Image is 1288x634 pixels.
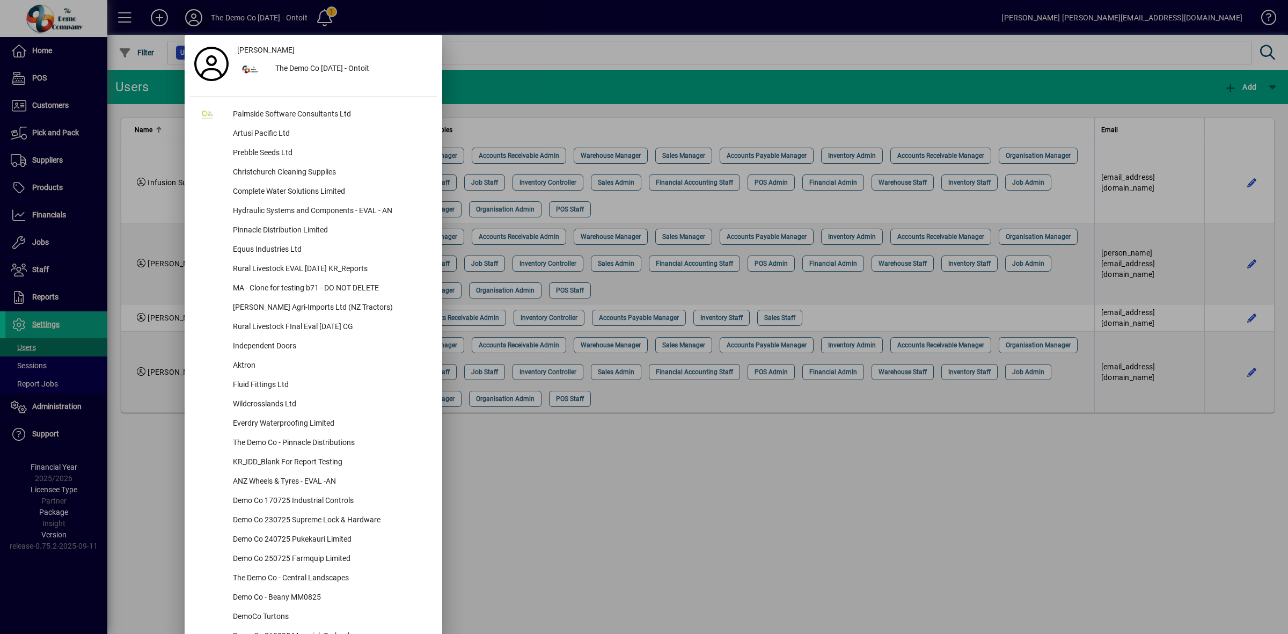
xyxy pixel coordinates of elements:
button: Independent Doors [190,337,437,356]
button: Demo Co 170725 Industrial Controls [190,492,437,511]
div: Rural Livestock FInal Eval [DATE] CG [224,318,437,337]
button: Prebble Seeds Ltd [190,144,437,163]
div: Equus Industries Ltd [224,241,437,260]
div: Palmside Software Consultants Ltd [224,105,437,125]
div: Fluid Fittings Ltd [224,376,437,395]
div: Complete Water Solutions Limited [224,183,437,202]
div: Aktron [224,356,437,376]
div: Demo Co 170725 Industrial Controls [224,492,437,511]
a: Profile [190,54,233,74]
button: KR_IDD_Blank For Report Testing [190,453,437,472]
div: Demo Co - Beany MM0825 [224,588,437,608]
button: Demo Co 250725 Farmquip Limited [190,550,437,569]
div: Prebble Seeds Ltd [224,144,437,163]
button: Pinnacle Distribution Limited [190,221,437,241]
button: DemoCo Turtons [190,608,437,627]
button: Hydraulic Systems and Components - EVAL - AN [190,202,437,221]
button: Complete Water Solutions Limited [190,183,437,202]
div: The Demo Co - Pinnacle Distributions [224,434,437,453]
button: Fluid Fittings Ltd [190,376,437,395]
button: Demo Co - Beany MM0825 [190,588,437,608]
button: MA - Clone for testing b71 - DO NOT DELETE [190,279,437,298]
button: The Demo Co - Pinnacle Distributions [190,434,437,453]
button: The Demo Co - Central Landscapes [190,569,437,588]
button: Christchurch Cleaning Supplies [190,163,437,183]
div: Independent Doors [224,337,437,356]
div: KR_IDD_Blank For Report Testing [224,453,437,472]
button: [PERSON_NAME] Agri-Imports Ltd (NZ Tractors) [190,298,437,318]
button: Rural Livestock FInal Eval [DATE] CG [190,318,437,337]
div: MA - Clone for testing b71 - DO NOT DELETE [224,279,437,298]
button: Artusi Pacific Ltd [190,125,437,144]
button: Demo Co 240725 Pukekauri Limited [190,530,437,550]
div: Wildcrosslands Ltd [224,395,437,414]
button: Wildcrosslands Ltd [190,395,437,414]
a: [PERSON_NAME] [233,40,437,60]
button: Demo Co 230725 Supreme Lock & Hardware [190,511,437,530]
div: Demo Co 250725 Farmquip Limited [224,550,437,569]
button: ANZ Wheels & Tyres - EVAL -AN [190,472,437,492]
button: Everdry Waterproofing Limited [190,414,437,434]
button: Rural Livestock EVAL [DATE] KR_Reports [190,260,437,279]
button: The Demo Co [DATE] - Ontoit [233,60,437,79]
div: [PERSON_NAME] Agri-Imports Ltd (NZ Tractors) [224,298,437,318]
div: The Demo Co [DATE] - Ontoit [267,60,437,79]
div: Pinnacle Distribution Limited [224,221,437,241]
div: Hydraulic Systems and Components - EVAL - AN [224,202,437,221]
div: Everdry Waterproofing Limited [224,414,437,434]
div: Christchurch Cleaning Supplies [224,163,437,183]
div: Rural Livestock EVAL [DATE] KR_Reports [224,260,437,279]
button: Aktron [190,356,437,376]
div: The Demo Co - Central Landscapes [224,569,437,588]
span: [PERSON_NAME] [237,45,295,56]
button: Equus Industries Ltd [190,241,437,260]
div: Artusi Pacific Ltd [224,125,437,144]
div: ANZ Wheels & Tyres - EVAL -AN [224,472,437,492]
div: Demo Co 240725 Pukekauri Limited [224,530,437,550]
div: DemoCo Turtons [224,608,437,627]
div: Demo Co 230725 Supreme Lock & Hardware [224,511,437,530]
button: Palmside Software Consultants Ltd [190,105,437,125]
